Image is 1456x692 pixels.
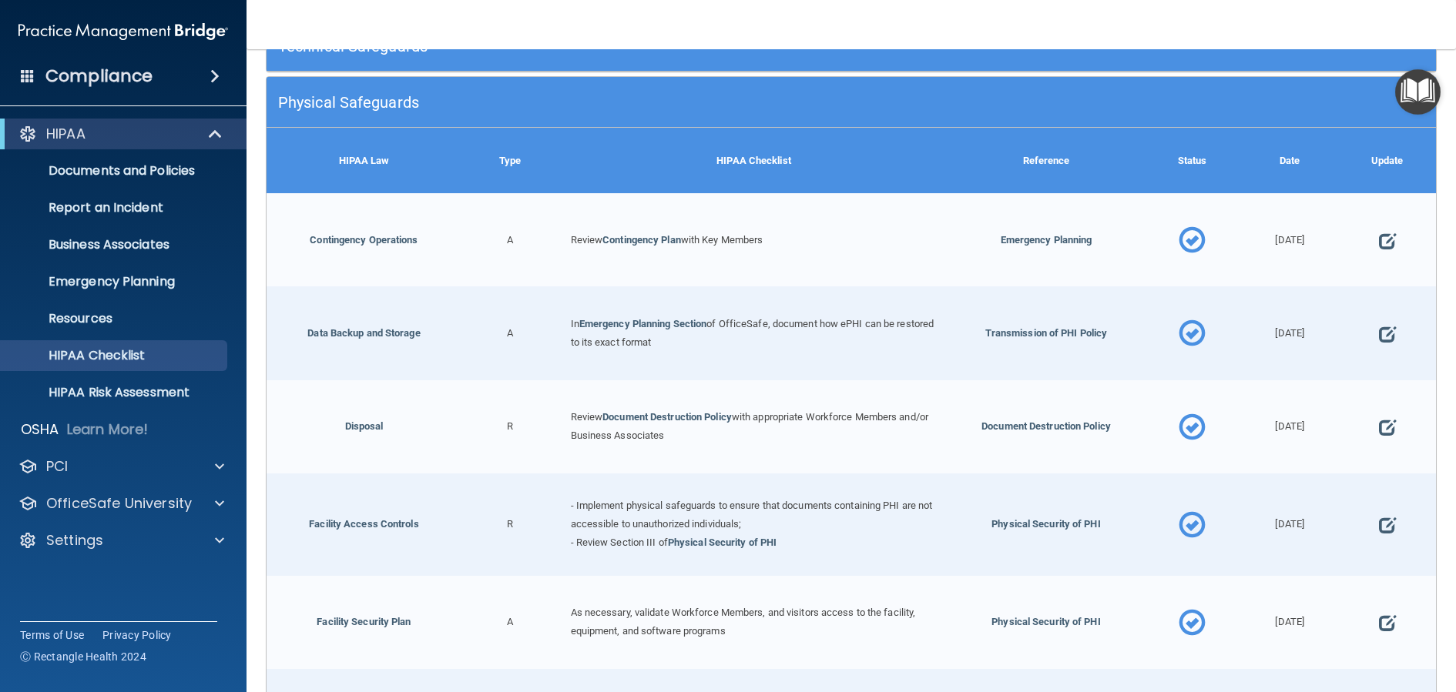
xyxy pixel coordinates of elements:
[18,531,224,550] a: Settings
[1339,128,1436,193] div: Update
[1189,583,1438,644] iframe: Drift Widget Chat Controller
[571,607,916,637] span: As necessary, validate Workforce Members, and visitors access to the facility, equipment, and sof...
[267,128,461,193] div: HIPAA Law
[46,494,192,513] p: OfficeSafe University
[18,457,224,476] a: PCI
[571,318,934,348] span: of OfficeSafe, document how ePHI can be restored to its exact format
[1241,380,1339,473] div: [DATE]
[10,348,220,363] p: HIPAA Checklist
[67,420,149,439] p: Learn More!
[10,237,220,252] p: Business Associates
[46,125,86,143] p: HIPAA
[559,128,949,193] div: HIPAA Checklist
[571,234,603,246] span: Review
[18,125,223,143] a: HIPAA
[46,457,68,476] p: PCI
[1001,234,1092,246] span: Emergency Planning
[10,163,220,179] p: Documents and Policies
[45,65,153,87] h4: Compliance
[461,286,559,379] div: A
[21,420,59,439] p: OSHA
[1241,286,1339,379] div: [DATE]
[18,494,224,513] a: OfficeSafe University
[1241,576,1339,669] div: [DATE]
[10,311,220,326] p: Resources
[681,234,763,246] span: with Key Members
[571,500,933,530] span: - Implement physical safeguards to ensure that documents containing PHI are not accessible to una...
[571,411,603,423] span: Review
[310,234,418,246] a: Contingency Operations
[1144,128,1242,193] div: Status
[668,537,777,548] a: Physical Security of PHI
[571,537,668,548] span: - Review Section III of
[317,616,411,627] a: Facility Security Plan
[461,193,559,286] div: A
[949,128,1144,193] div: Reference
[1395,69,1441,115] button: Open Resource Center
[602,234,681,246] a: Contingency Plan
[307,327,420,339] a: Data Backup and Storage
[461,473,559,576] div: R
[1241,128,1339,193] div: Date
[461,576,559,669] div: A
[20,627,84,643] a: Terms of Use
[278,94,1132,111] h5: Physical Safeguards
[571,318,579,329] span: In
[278,38,1132,55] h5: Technical Safeguards
[10,274,220,289] p: Emergency Planning
[985,327,1108,339] span: Transmission of PHI Policy
[102,627,172,643] a: Privacy Policy
[602,411,732,423] a: Document Destruction Policy
[981,420,1111,432] span: Document Destruction Policy
[1241,193,1339,286] div: [DATE]
[1241,473,1339,576] div: [DATE]
[309,518,418,530] a: Facility Access Controls
[461,128,559,193] div: Type
[991,518,1100,530] span: Physical Security of PHI
[10,200,220,216] p: Report an Incident
[571,411,928,441] span: with appropriate Workforce Members and/or Business Associates
[345,420,384,432] a: Disposal
[579,318,707,329] a: Emergency Planning Section
[46,531,103,550] p: Settings
[20,649,146,664] span: Ⓒ Rectangle Health 2024
[10,385,220,400] p: HIPAA Risk Assessment
[18,16,228,47] img: PMB logo
[991,616,1100,627] span: Physical Security of PHI
[461,380,559,473] div: R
